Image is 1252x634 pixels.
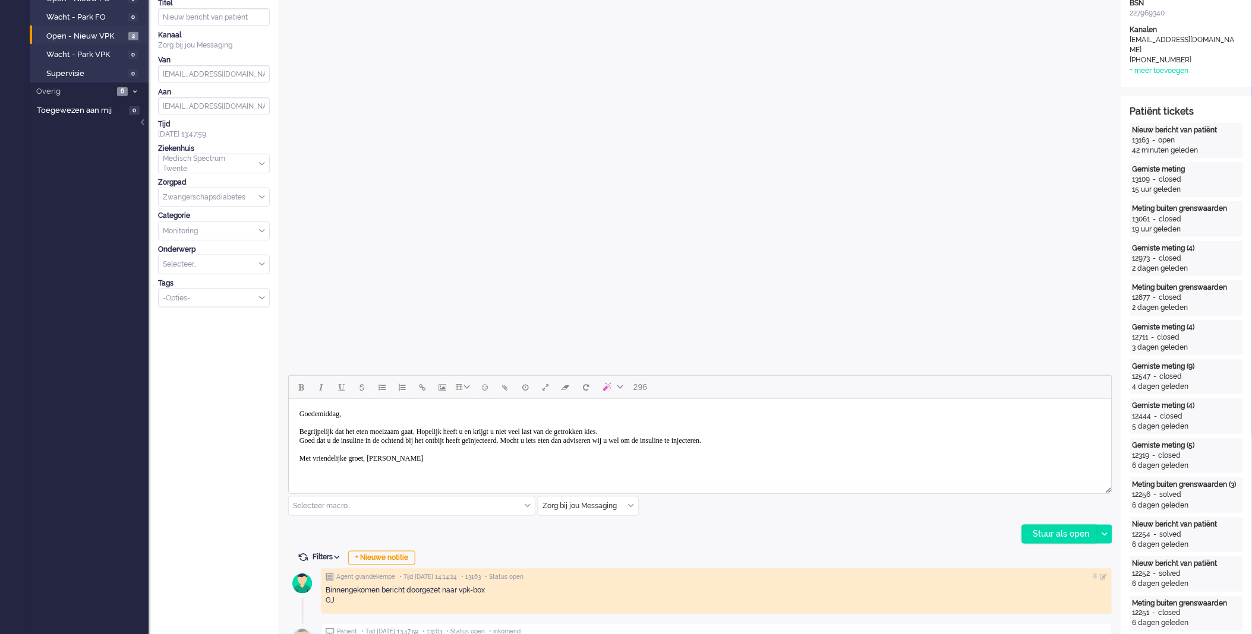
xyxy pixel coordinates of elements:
div: - [1151,372,1160,382]
div: Stuur als open [1023,525,1097,543]
div: Gemiste meting (4) [1133,243,1241,253]
div: Kanaal [158,30,270,40]
div: solved [1160,490,1182,500]
span: 0 [128,50,138,59]
button: AI [596,377,628,397]
div: 6 dagen geleden [1133,500,1241,511]
div: 13109 [1133,175,1150,185]
div: - [1149,332,1158,343]
div: [EMAIL_ADDRESS][DOMAIN_NAME] [1130,35,1237,55]
div: Zorg bij jou Messaging [158,40,270,50]
button: Bullet list [372,377,392,397]
div: 15 uur geleden [1133,185,1241,195]
span: 0 [129,106,140,115]
div: Gemiste meting (5) [1133,440,1241,451]
button: 296 [628,377,652,397]
div: 2 dagen geleden [1133,303,1241,313]
span: Open - Nieuw VPK [46,31,125,42]
div: [DATE] 13:47:59 [158,119,270,140]
span: • Status open [485,573,523,581]
div: Select Tags [158,289,270,308]
div: 12254 [1133,530,1151,540]
button: Strikethrough [352,377,372,397]
div: 12711 [1133,332,1149,343]
span: Wacht - Park VPK [46,49,125,61]
div: 12252 [1133,569,1150,579]
div: 3 dagen geleden [1133,343,1241,353]
div: closed [1160,411,1183,421]
div: closed [1159,253,1182,264]
div: closed [1159,214,1182,224]
span: Overig [34,86,113,97]
button: Insert/edit image [433,377,453,397]
button: Table [453,377,475,397]
div: 12319 [1133,451,1150,461]
div: 12547 [1133,372,1151,382]
span: • Tijd [DATE] 14:14:24 [399,573,457,581]
div: closed [1159,451,1181,461]
div: 42 minuten geleden [1133,145,1241,156]
div: - [1152,411,1160,421]
div: Resize [1102,483,1112,493]
div: 227969340 [1130,8,1243,18]
button: Emoticons [475,377,495,397]
div: Binnengekomen bericht doorgezet naar vpk-box GJ [326,585,1108,606]
div: Nieuw bericht van patiënt [1133,125,1241,135]
div: - [1150,569,1159,579]
span: 6 [117,87,128,96]
a: Wacht - Park FO 0 [34,10,147,23]
div: Meting buiten grenswaarden (3) [1133,480,1241,490]
span: Toegewezen aan mij [37,105,125,116]
div: solved [1160,530,1182,540]
div: - [1150,293,1159,303]
div: Nieuw bericht van patiënt [1133,559,1241,569]
button: Fullscreen [535,377,556,397]
iframe: Rich Text Area [289,399,1112,483]
button: Add attachment [495,377,515,397]
div: 6 dagen geleden [1133,461,1241,471]
div: Tijd [158,119,270,129]
div: closed [1160,372,1182,382]
div: 5 dagen geleden [1133,421,1241,432]
a: Open - Nieuw VPK 2 [34,29,147,42]
div: Onderwerp [158,245,270,255]
button: Reset content [576,377,596,397]
div: closed [1158,332,1180,343]
button: Italic [311,377,332,397]
div: - [1150,451,1159,461]
span: 0 [128,69,138,78]
div: closed [1159,608,1181,619]
div: Kanalen [1130,25,1243,35]
div: Van [158,55,270,65]
div: Meting buiten grenswaarden [1133,598,1241,608]
span: 296 [633,382,647,392]
a: Supervisie 0 [34,66,147,80]
div: 13061 [1133,214,1150,224]
div: - [1151,490,1160,500]
img: avatar [288,569,317,598]
span: Wacht - Park FO [46,12,125,23]
div: 6 dagen geleden [1133,579,1241,589]
div: Tags [158,278,270,289]
div: Meting buiten grenswaarden [1133,283,1241,293]
div: 12444 [1133,411,1152,421]
div: Gemiste meting (9) [1133,362,1241,372]
div: Patiënt tickets [1130,105,1243,119]
div: [PHONE_NUMBER] [1130,55,1237,65]
div: Gemiste meting (4) [1133,401,1241,411]
div: Aan [158,87,270,97]
div: Ziekenhuis [158,144,270,154]
div: Nieuw bericht van patiënt [1133,519,1241,530]
button: Insert/edit link [412,377,433,397]
div: 12973 [1133,253,1150,264]
button: Bold [291,377,311,397]
span: 2 [128,32,138,41]
span: Filters [313,553,344,561]
div: 2 dagen geleden [1133,264,1241,274]
div: 12251 [1133,608,1150,619]
div: Gemiste meting [1133,164,1241,175]
div: Gemiste meting (4) [1133,322,1241,332]
span: 0 [128,13,138,22]
div: 6 dagen geleden [1133,619,1241,629]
